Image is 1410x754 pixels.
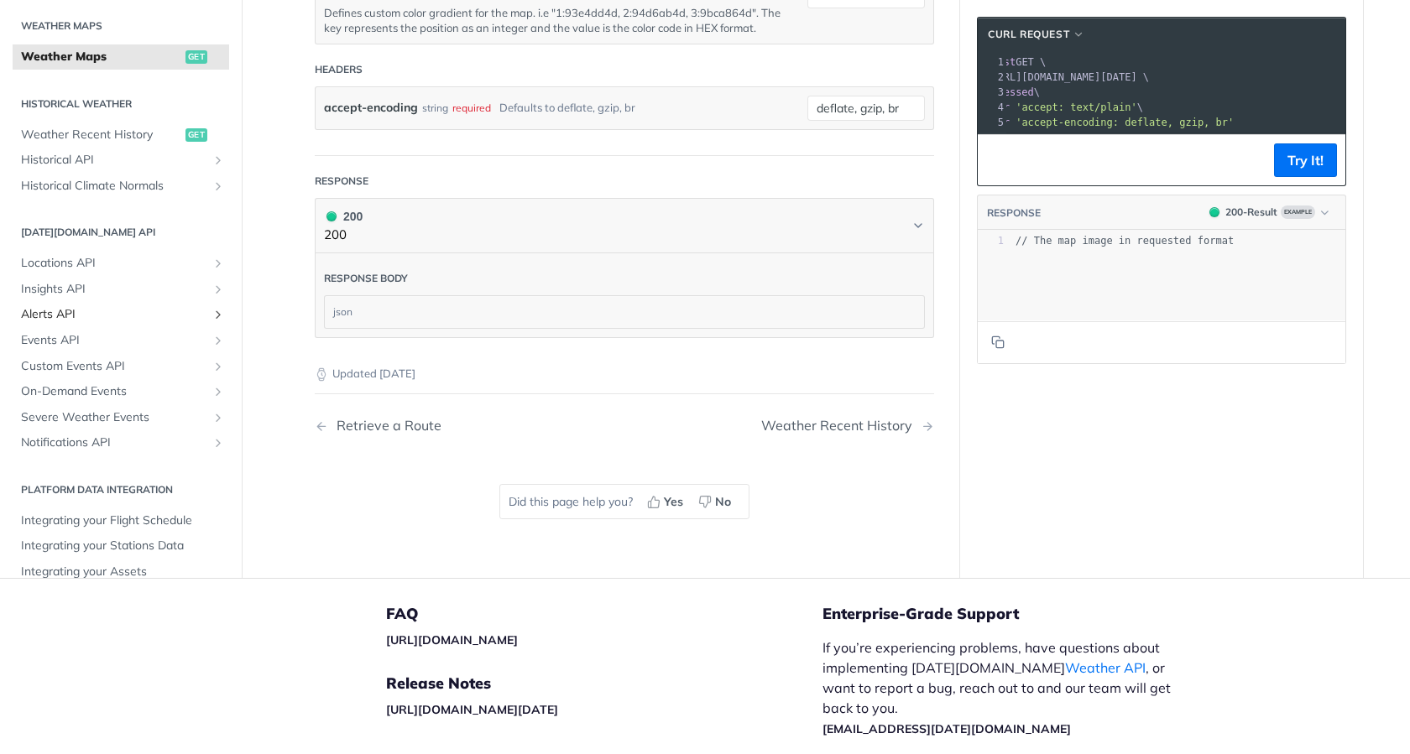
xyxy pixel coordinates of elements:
div: Response body [324,271,408,286]
h2: [DATE][DOMAIN_NAME] API [13,225,229,240]
a: Weather API [1065,659,1146,676]
button: Show subpages for Historical Climate Normals [211,179,225,193]
a: Locations APIShow subpages for Locations API [13,251,229,276]
span: Severe Weather Events [21,409,207,426]
a: Weather Recent Historyget [13,122,229,148]
div: 200 - Result [1225,205,1277,220]
a: Previous Page: Retrieve a Route [315,418,580,434]
div: 2 [978,70,1006,85]
span: Historical Climate Normals [21,178,207,195]
button: Show subpages for Locations API [211,257,225,270]
span: Notifications API [21,434,207,451]
a: Severe Weather EventsShow subpages for Severe Weather Events [13,405,229,430]
span: 'accept: text/plain' [1016,101,1137,113]
a: Events APIShow subpages for Events API [13,328,229,353]
span: Integrating your Flight Schedule [21,512,225,529]
div: Weather Recent History [761,418,921,434]
button: 200200-ResultExample [1201,204,1337,221]
button: Show subpages for Alerts API [211,309,225,322]
button: Show subpages for Custom Events API [211,360,225,373]
div: json [325,296,924,328]
span: Alerts API [21,307,207,324]
a: Weather Mapsget [13,44,229,70]
a: [URL][DOMAIN_NAME] [386,632,518,647]
span: On-Demand Events [21,383,207,400]
a: Insights APIShow subpages for Insights API [13,277,229,302]
span: Custom Events API [21,358,207,375]
span: 'accept-encoding: deflate, gzip, br' [1016,117,1234,128]
button: Try It! [1274,143,1337,177]
p: Defines custom color gradient for the map. i.e "1:93e4dd4d, 2:94d6ab4d, 3:9bca864d". The key repr... [324,5,782,35]
button: Yes [641,489,692,514]
nav: Pagination Controls [315,401,934,450]
div: 200 [324,207,363,226]
a: Notifications APIShow subpages for Notifications API [13,430,229,455]
p: If you’re experiencing problems, have questions about implementing [DATE][DOMAIN_NAME] , or want ... [822,637,1188,738]
span: 200 [326,211,337,221]
h2: Weather Maps [13,18,229,34]
div: Retrieve a Route [328,418,441,434]
svg: Chevron [911,219,925,232]
a: [URL][DOMAIN_NAME][DATE] [386,702,558,717]
a: Historical Climate NormalsShow subpages for Historical Climate Normals [13,174,229,199]
span: get [185,50,207,64]
span: Example [1281,205,1315,219]
button: cURL Request [982,26,1091,43]
label: accept-encoding [324,96,418,120]
a: [EMAIL_ADDRESS][DATE][DOMAIN_NAME] [822,721,1071,736]
div: 4 [978,100,1006,115]
div: Defaults to deflate, gzip, br [499,96,635,120]
h5: FAQ [386,604,822,624]
span: \ [931,101,1143,113]
span: Weather Recent History [21,127,181,143]
div: Response [315,174,368,189]
div: 1 [978,55,1006,70]
div: required [452,96,491,120]
div: 200 200200 [315,253,934,338]
span: Integrating your Stations Data [21,538,225,555]
button: Show subpages for Historical API [211,153,225,167]
span: // The map image in requested format [1016,235,1234,247]
a: On-Demand EventsShow subpages for On-Demand Events [13,379,229,404]
div: Did this page help you? [499,484,749,519]
button: Show subpages for Events API [211,334,225,347]
span: Locations API [21,255,207,272]
button: Show subpages for Insights API [211,283,225,296]
div: Headers [315,62,363,77]
span: No [715,493,731,511]
h2: Historical Weather [13,96,229,112]
button: Copy to clipboard [986,148,1010,173]
a: Alerts APIShow subpages for Alerts API [13,303,229,328]
p: Updated [DATE] [315,366,934,382]
a: Next Page: Weather Recent History [761,418,934,434]
a: Integrating your Stations Data [13,534,229,559]
div: 1 [978,234,1004,248]
h2: Platform DATA integration [13,482,229,497]
a: Integrating your Flight Schedule [13,508,229,533]
span: [URL][DOMAIN_NAME][DATE] \ [931,71,1149,83]
div: 5 [978,115,1006,130]
button: Show subpages for Severe Weather Events [211,411,225,424]
h5: Enterprise-Grade Support [822,604,1215,624]
button: Show subpages for Notifications API [211,436,225,450]
span: Weather Maps [21,49,181,65]
h5: Release Notes [386,673,822,694]
span: 200 [1209,207,1219,217]
button: No [692,489,740,514]
button: Copy to clipboard [986,330,1010,355]
div: 3 [978,85,1006,100]
a: Custom Events APIShow subpages for Custom Events API [13,354,229,379]
a: Integrating your Assets [13,559,229,585]
span: Yes [664,493,683,511]
div: string [422,96,448,120]
p: 200 [324,226,363,245]
span: Integrating your Assets [21,564,225,580]
a: Historical APIShow subpages for Historical API [13,148,229,173]
button: 200 200200 [324,207,925,245]
button: Show subpages for On-Demand Events [211,385,225,398]
span: Events API [21,332,207,349]
span: get [185,128,207,142]
span: Historical API [21,152,207,169]
span: Insights API [21,281,207,298]
span: cURL Request [988,27,1069,42]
